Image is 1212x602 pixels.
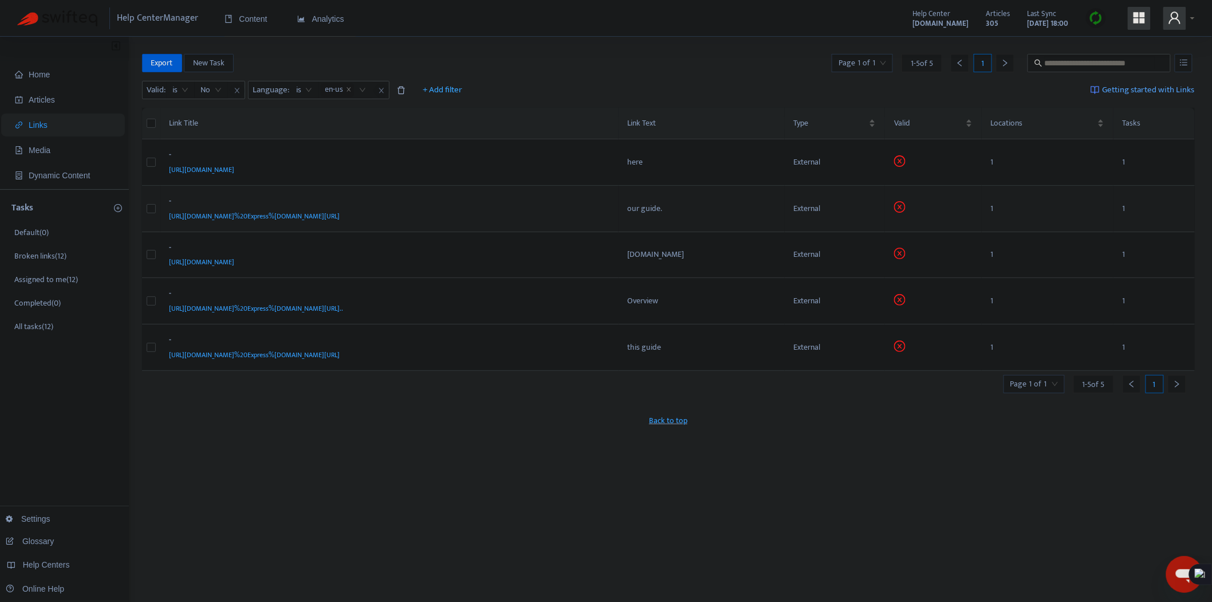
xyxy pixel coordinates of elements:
div: External [794,202,876,215]
span: Valid : [143,81,168,99]
span: en-us [325,83,344,97]
span: Home [29,70,50,79]
div: 1 [974,54,992,72]
p: Default ( 0 ) [14,226,49,239]
span: + Add filter [423,83,462,97]
span: Valid [894,117,963,130]
div: External [794,156,876,169]
span: Help Center [913,7,951,20]
span: Export [151,57,173,69]
span: left [956,59,964,67]
button: + Add filter [414,81,471,99]
td: 1 [1113,186,1195,232]
span: is [173,81,188,99]
th: Valid [885,108,981,139]
td: 1 [1113,278,1195,325]
strong: [DATE] 18:00 [1028,17,1069,30]
span: close-circle [894,294,906,306]
span: Back to top [649,415,687,427]
div: - [170,148,605,163]
div: here [628,156,776,169]
span: close [374,84,389,97]
div: Overview [628,295,776,307]
span: right [1173,380,1181,388]
td: 1 [982,278,1114,325]
div: - [170,334,605,349]
span: 1 - 5 of 5 [911,57,933,69]
a: Glossary [6,537,54,546]
span: home [15,71,23,79]
span: [URL][DOMAIN_NAME] [170,164,235,175]
a: [DOMAIN_NAME] [913,17,969,30]
div: this guide [628,341,776,354]
span: No [201,81,222,99]
span: close-circle [894,341,906,352]
span: Links [29,120,48,130]
div: our guide. [628,202,776,215]
span: Dynamic Content [29,171,90,180]
button: New Task [184,54,234,72]
span: Language : [249,81,292,99]
span: delete [397,86,406,95]
span: close-circle [894,248,906,259]
span: user [1168,11,1182,25]
span: Type [794,117,867,130]
p: All tasks ( 12 ) [14,320,53,333]
th: Link Text [619,108,785,139]
span: Help Center Manager [117,7,199,29]
button: Export [142,54,182,72]
span: left [1128,380,1136,388]
span: Articles [986,7,1010,20]
div: - [170,195,605,210]
th: Type [785,108,885,139]
span: Getting started with Links [1103,84,1195,97]
div: - [170,287,605,302]
div: External [794,341,876,354]
div: - [170,241,605,256]
span: [URL][DOMAIN_NAME] [170,256,235,268]
img: Swifteq [17,10,97,26]
td: 1 [982,325,1114,371]
iframe: Button to launch messaging window [1166,556,1203,593]
td: 1 [1113,232,1195,279]
span: file-image [15,146,23,154]
span: Analytics [297,14,344,24]
td: 1 [1113,139,1195,186]
td: 1 [1113,325,1195,371]
span: link [15,121,23,129]
span: close-circle [894,155,906,167]
span: Articles [29,95,55,104]
div: 1 [1146,375,1164,393]
span: account-book [15,96,23,104]
div: External [794,295,876,307]
span: [URL][DOMAIN_NAME]%20Express%[DOMAIN_NAME][URL] [170,210,340,222]
td: 1 [982,186,1114,232]
span: 1 - 5 of 5 [1083,378,1105,390]
button: unordered-list [1175,54,1193,72]
th: Locations [982,108,1114,139]
span: [URL][DOMAIN_NAME]%20Express%[DOMAIN_NAME][URL].. [170,303,344,314]
span: right [1001,59,1009,67]
span: close [230,84,245,97]
span: close-circle [894,201,906,213]
span: appstore [1132,11,1146,25]
p: Broken links ( 12 ) [14,250,66,262]
span: search [1034,59,1042,67]
p: Assigned to me ( 12 ) [14,273,78,286]
span: Locations [991,117,1096,130]
p: Completed ( 0 ) [14,297,61,309]
a: Getting started with Links [1091,81,1195,99]
a: Online Help [6,584,64,593]
div: [DOMAIN_NAME] [628,248,776,261]
span: Last Sync [1028,7,1057,20]
td: 1 [982,232,1114,279]
div: External [794,248,876,261]
img: image-link [1091,85,1100,95]
td: 1 [982,139,1114,186]
strong: 305 [986,17,999,30]
span: book [225,15,233,23]
span: Media [29,146,50,155]
a: Settings [6,514,50,523]
span: close [346,87,352,93]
